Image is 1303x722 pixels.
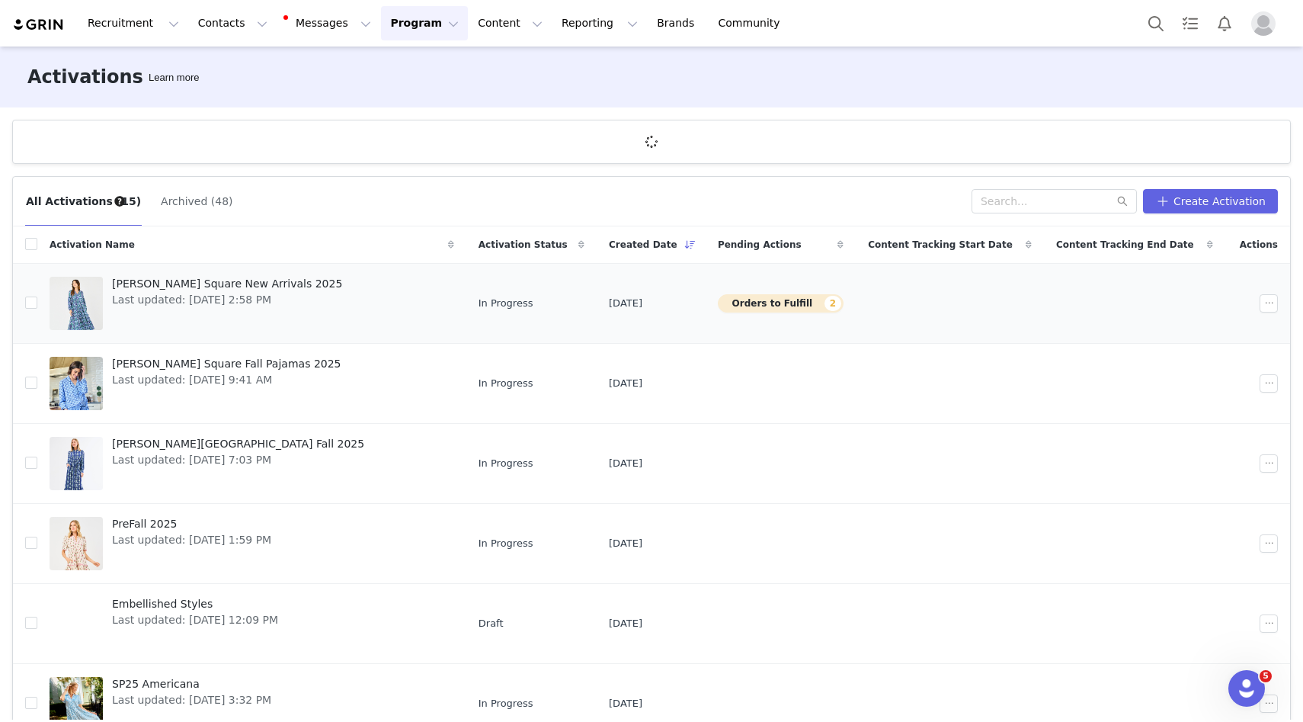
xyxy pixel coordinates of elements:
button: Messages [277,6,380,40]
img: placeholder-profile.jpg [1251,11,1276,36]
a: PreFall 2025Last updated: [DATE] 1:59 PM [50,513,454,574]
span: SP25 Americana [112,676,271,692]
i: icon: search [1117,196,1128,207]
input: Search... [972,189,1137,213]
button: Recruitment [78,6,188,40]
div: Actions [1225,229,1290,261]
span: [DATE] [609,456,642,471]
span: In Progress [479,376,533,391]
span: 5 [1260,670,1272,682]
span: Last updated: [DATE] 3:32 PM [112,692,271,708]
button: Notifications [1208,6,1241,40]
button: Search [1139,6,1173,40]
div: Tooltip anchor [113,194,126,208]
span: [PERSON_NAME] Square Fall Pajamas 2025 [112,356,341,372]
span: [PERSON_NAME][GEOGRAPHIC_DATA] Fall 2025 [112,436,364,452]
a: Tasks [1173,6,1207,40]
span: Content Tracking End Date [1056,238,1194,252]
span: Last updated: [DATE] 9:41 AM [112,372,341,388]
span: Last updated: [DATE] 7:03 PM [112,452,364,468]
img: grin logo [12,18,66,32]
button: Archived (48) [160,189,233,213]
span: Activation Status [479,238,568,252]
h3: Activations [27,63,143,91]
span: In Progress [479,696,533,711]
span: Last updated: [DATE] 12:09 PM [112,612,278,628]
span: [PERSON_NAME] Square New Arrivals 2025 [112,276,342,292]
button: Profile [1242,11,1291,36]
button: Content [469,6,552,40]
span: Pending Actions [718,238,802,252]
span: Draft [479,616,504,631]
span: Last updated: [DATE] 1:59 PM [112,532,271,548]
a: [PERSON_NAME][GEOGRAPHIC_DATA] Fall 2025Last updated: [DATE] 7:03 PM [50,433,454,494]
button: Program [381,6,468,40]
a: [PERSON_NAME] Square Fall Pajamas 2025Last updated: [DATE] 9:41 AM [50,353,454,414]
a: Embellished StylesLast updated: [DATE] 12:09 PM [50,593,454,654]
span: PreFall 2025 [112,516,271,532]
a: Brands [648,6,708,40]
button: Orders to Fulfill2 [718,294,844,313]
button: Contacts [189,6,277,40]
span: In Progress [479,456,533,471]
span: Embellished Styles [112,596,278,612]
span: Last updated: [DATE] 2:58 PM [112,292,342,308]
span: Created Date [609,238,677,252]
span: Content Tracking Start Date [868,238,1013,252]
span: Activation Name [50,238,135,252]
button: Create Activation [1143,189,1278,213]
button: Reporting [552,6,647,40]
span: [DATE] [609,696,642,711]
button: All Activations (15) [25,189,142,213]
span: In Progress [479,296,533,311]
span: [DATE] [609,296,642,311]
a: [PERSON_NAME] Square New Arrivals 2025Last updated: [DATE] 2:58 PM [50,273,454,334]
span: [DATE] [609,376,642,391]
span: [DATE] [609,536,642,551]
iframe: Intercom live chat [1228,670,1265,707]
div: Tooltip anchor [146,70,202,85]
span: In Progress [479,536,533,551]
a: Community [709,6,796,40]
span: [DATE] [609,616,642,631]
